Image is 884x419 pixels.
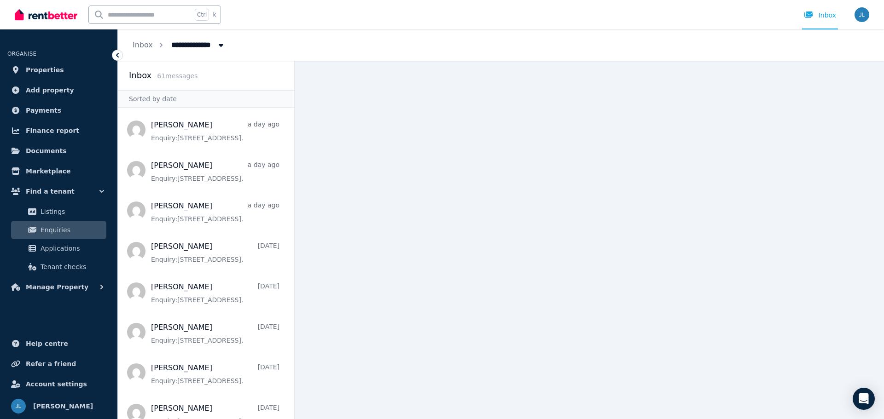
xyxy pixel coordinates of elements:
div: Inbox [804,11,836,20]
a: Finance report [7,121,110,140]
a: [PERSON_NAME][DATE]Enquiry:[STREET_ADDRESS]. [151,322,279,345]
a: [PERSON_NAME]a day agoEnquiry:[STREET_ADDRESS]. [151,201,279,224]
span: Refer a friend [26,358,76,369]
a: [PERSON_NAME]a day agoEnquiry:[STREET_ADDRESS]. [151,160,279,183]
span: k [213,11,216,18]
a: Help centre [7,334,110,353]
div: Open Intercom Messenger [853,388,875,410]
span: Manage Property [26,281,88,293]
a: Listings [11,202,106,221]
a: Payments [7,101,110,120]
span: Applications [41,243,103,254]
a: Inbox [133,40,153,49]
span: Tenant checks [41,261,103,272]
a: Enquiries [11,221,106,239]
img: Jacqueline Larratt [11,399,26,413]
a: Properties [7,61,110,79]
a: Account settings [7,375,110,393]
a: [PERSON_NAME]a day agoEnquiry:[STREET_ADDRESS]. [151,120,279,143]
span: Listings [41,206,103,217]
h2: Inbox [129,69,151,82]
span: Documents [26,145,67,156]
span: Finance report [26,125,79,136]
span: Account settings [26,379,87,390]
div: Sorted by date [118,90,294,108]
span: Enquiries [41,224,103,235]
span: Marketplace [26,166,70,177]
a: Tenant checks [11,258,106,276]
a: Marketplace [7,162,110,180]
a: [PERSON_NAME][DATE]Enquiry:[STREET_ADDRESS]. [151,281,279,304]
button: Manage Property [7,278,110,296]
span: Help centre [26,338,68,349]
a: Documents [7,142,110,160]
span: Ctrl [195,9,209,21]
a: Add property [7,81,110,99]
img: Jacqueline Larratt [855,7,869,22]
a: Refer a friend [7,355,110,373]
a: [PERSON_NAME][DATE]Enquiry:[STREET_ADDRESS]. [151,362,279,385]
button: Find a tenant [7,182,110,201]
a: Applications [11,239,106,258]
span: Add property [26,85,74,96]
img: RentBetter [15,8,77,22]
span: ORGANISE [7,51,36,57]
nav: Breadcrumb [118,29,240,61]
span: 61 message s [157,72,198,80]
span: Properties [26,64,64,75]
span: [PERSON_NAME] [33,401,93,412]
a: [PERSON_NAME][DATE]Enquiry:[STREET_ADDRESS]. [151,241,279,264]
nav: Message list [118,108,294,419]
span: Find a tenant [26,186,75,197]
span: Payments [26,105,61,116]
